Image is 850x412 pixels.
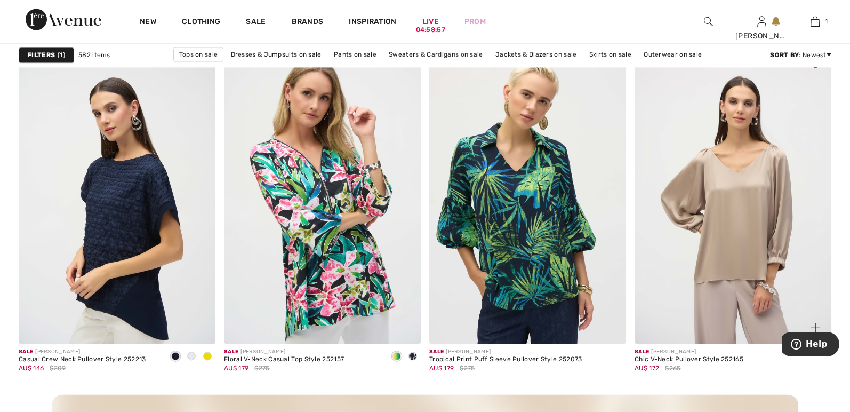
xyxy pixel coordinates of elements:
[584,47,637,61] a: Skirts on sale
[811,15,820,28] img: My Bag
[416,25,445,35] div: 04:58:57
[464,16,486,27] a: Prom
[429,348,444,355] span: Sale
[635,365,659,372] span: AU$ 172
[199,348,215,366] div: Citrus
[173,47,224,62] a: Tops on sale
[422,16,439,27] a: Live04:58:57
[224,48,421,344] img: Floral V-Neck Casual Top Style 252157. Black/Multi
[429,365,454,372] span: AU$ 179
[224,356,344,363] div: Floral V-Neck Casual Top Style 252157
[383,47,488,61] a: Sweaters & Cardigans on sale
[26,9,101,30] img: 1ère Avenue
[635,48,831,344] a: Chic V-Neck Pullover Style 252165. Dune
[389,348,405,366] div: Black/Multi
[140,17,156,28] a: New
[735,30,788,42] div: [PERSON_NAME]
[328,47,382,61] a: Pants on sale
[78,50,110,60] span: 582 items
[349,17,396,28] span: Inspiration
[665,363,680,373] span: $265
[19,48,215,344] img: Casual Crew Neck Pullover Style 252213. Midnight Blue
[429,356,582,363] div: Tropical Print Puff Sleeve Pullover Style 252073
[429,48,626,344] img: Tropical Print Puff Sleeve Pullover Style 252073. Midnight Blue/Multi
[19,365,44,372] span: AU$ 146
[429,348,582,356] div: [PERSON_NAME]
[246,17,266,28] a: Sale
[811,323,820,332] img: plus_v2.svg
[704,15,713,28] img: search the website
[28,50,55,60] strong: Filters
[19,348,146,356] div: [PERSON_NAME]
[50,363,66,373] span: $209
[167,348,183,366] div: Midnight Blue
[19,348,33,355] span: Sale
[638,47,707,61] a: Outerwear on sale
[226,47,327,61] a: Dresses & Jumpsuits on sale
[182,17,220,28] a: Clothing
[757,15,766,28] img: My Info
[770,51,799,59] strong: Sort By
[224,365,248,372] span: AU$ 179
[490,47,582,61] a: Jackets & Blazers on sale
[58,50,65,60] span: 1
[292,17,324,28] a: Brands
[405,348,421,366] div: Vanilla/Midnight Blue
[825,17,828,26] span: 1
[183,348,199,366] div: Vanilla 30
[789,15,841,28] a: 1
[460,363,475,373] span: $275
[635,348,743,356] div: [PERSON_NAME]
[224,348,238,355] span: Sale
[757,16,766,26] a: Sign In
[254,363,269,373] span: $275
[224,348,344,356] div: [PERSON_NAME]
[635,356,743,363] div: Chic V-Neck Pullover Style 252165
[782,332,839,359] iframe: Opens a widget where you can find more information
[770,50,831,60] div: : Newest
[19,356,146,363] div: Casual Crew Neck Pullover Style 252213
[635,348,649,355] span: Sale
